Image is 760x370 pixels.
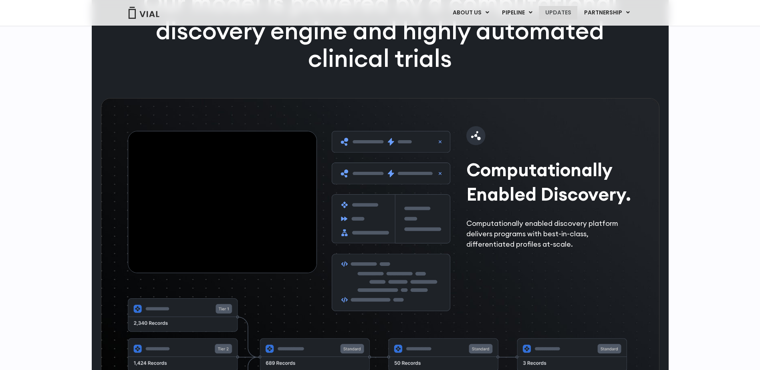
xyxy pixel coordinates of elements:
[466,126,486,145] img: molecule-icon
[496,6,538,20] a: PIPELINEMenu Toggle
[578,6,636,20] a: PARTNERSHIPMenu Toggle
[332,131,450,311] img: Clip art of grey boxes with purple symbols and fake code
[539,6,577,20] a: UPDATES
[466,157,637,206] h2: Computationally Enabled Discovery.
[466,218,637,249] p: Computationally enabled discovery platform delivers programs with best-in-class, differentiated p...
[446,6,495,20] a: ABOUT USMenu Toggle
[128,7,160,19] img: Vial Logo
